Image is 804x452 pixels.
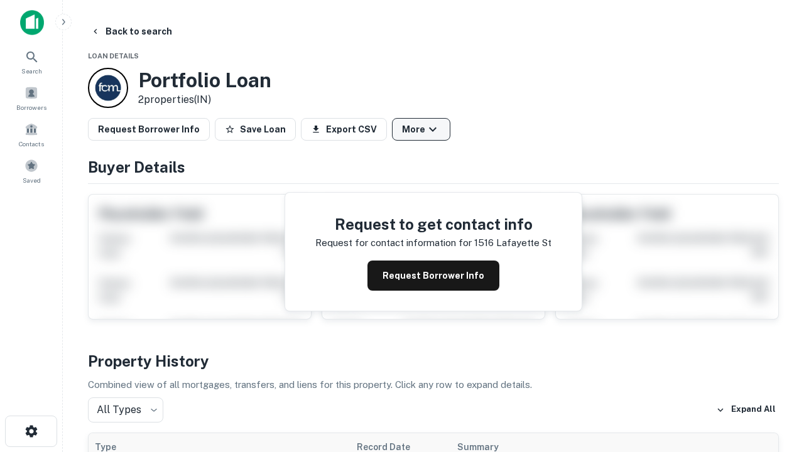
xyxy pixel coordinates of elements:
button: Expand All [713,401,779,419]
button: Save Loan [215,118,296,141]
span: Borrowers [16,102,46,112]
p: 1516 lafayette st [474,235,551,250]
button: More [392,118,450,141]
h4: Property History [88,350,779,372]
h4: Request to get contact info [315,213,551,235]
button: Export CSV [301,118,387,141]
div: All Types [88,397,163,422]
h4: Buyer Details [88,156,779,178]
a: Contacts [4,117,59,151]
span: Search [21,66,42,76]
span: Saved [23,175,41,185]
p: Combined view of all mortgages, transfers, and liens for this property. Click any row to expand d... [88,377,779,392]
button: Request Borrower Info [367,261,499,291]
a: Borrowers [4,81,59,115]
iframe: Chat Widget [741,311,804,372]
p: 2 properties (IN) [138,92,271,107]
img: capitalize-icon.png [20,10,44,35]
a: Saved [4,154,59,188]
span: Contacts [19,139,44,149]
span: Loan Details [88,52,139,60]
p: Request for contact information for [315,235,472,250]
h3: Portfolio Loan [138,68,271,92]
button: Back to search [85,20,177,43]
a: Search [4,45,59,78]
button: Request Borrower Info [88,118,210,141]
